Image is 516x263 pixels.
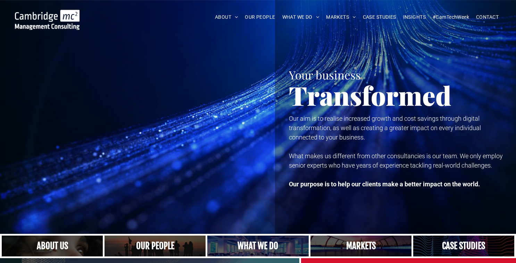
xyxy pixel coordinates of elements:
[323,12,359,23] a: MARKETS
[207,236,308,256] a: A yoga teacher lifting his whole body off the ground in the peacock pose
[289,180,480,188] strong: Our purpose is to help our clients make a better impact on the world.
[241,12,278,23] a: OUR PEOPLE
[400,12,429,23] a: INSIGHTS
[310,236,411,256] a: Telecoms | Decades of Experience Across Multiple Industries & Regions
[2,236,103,256] a: Close up of woman's face, centered on her eyes
[15,10,80,30] img: Cambridge MC Logo, digital transformation
[15,11,80,18] a: Your Business Transformed | Cambridge Management Consulting
[211,12,242,23] a: ABOUT
[105,236,206,256] a: A crowd in silhouette at sunset, on a rise or lookout point
[289,152,503,169] span: What makes us different from other consultancies is our team. We only employ senior experts who h...
[279,12,323,23] a: WHAT WE DO
[289,67,361,82] span: Your business
[289,115,481,141] span: Our aim is to realise increased growth and cost savings through digital transformation, as well a...
[429,12,473,23] a: #CamTechWeek
[413,236,514,256] a: Case Studies | Cambridge Management Consulting > Case Studies
[359,12,400,23] a: CASE STUDIES
[473,12,502,23] a: CONTACT
[289,78,451,112] span: Transformed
